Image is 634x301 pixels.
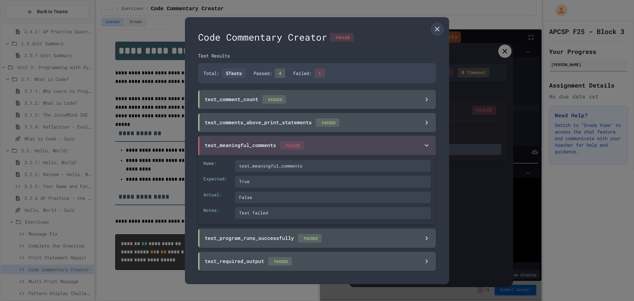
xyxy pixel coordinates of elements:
div: Notes: [203,207,230,219]
div: Test failed [235,207,431,219]
span: FAILED [280,141,304,150]
div: test_program_runs_successfully [205,234,322,243]
div: test_required_output [205,257,292,266]
span: 5 Tests [222,68,246,78]
span: 4 [275,68,285,78]
div: Actual: [203,192,230,204]
span: PASSED [262,95,286,104]
span: PASSED [298,234,322,243]
div: Code Commentary Creator [198,30,436,44]
div: True [235,176,431,188]
div: Test Results [198,52,436,59]
div: FAILED [330,33,354,42]
span: PASSED [316,118,339,127]
span: PASSED [268,257,292,266]
div: Passed: [254,68,285,78]
div: test_comments_above_print_statements [205,118,339,127]
div: False [235,192,431,204]
div: Total: [203,68,246,78]
div: test_meaningful_comments [205,141,304,150]
div: Failed: [293,68,325,78]
div: Name: [203,160,230,172]
div: test_comment_count [205,95,286,104]
span: 1 [314,68,325,78]
div: Expected: [203,176,230,188]
div: test_meaningful_comments [235,160,431,172]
